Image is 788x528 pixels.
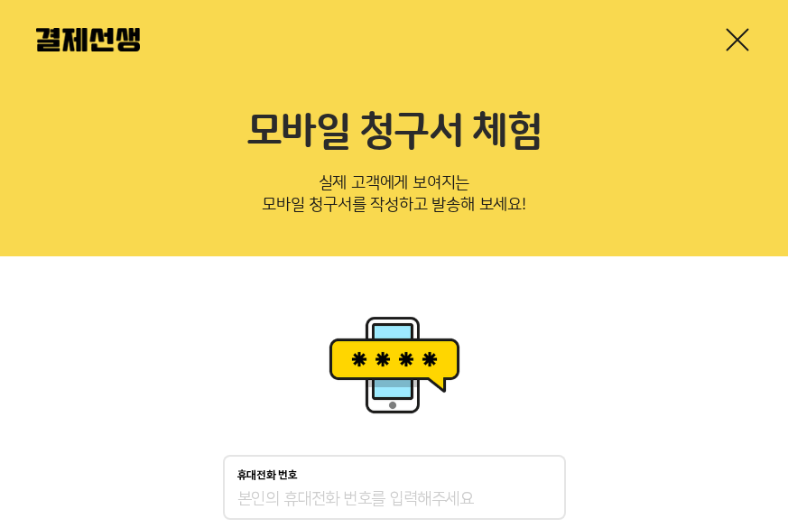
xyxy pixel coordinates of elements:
[237,489,552,511] input: 휴대전화 번호
[36,28,140,51] img: 결제선생
[36,168,752,227] p: 실제 고객에게 보여지는 모바일 청구서를 작성하고 발송해 보세요!
[36,108,752,157] h2: 모바일 청구서 체험
[237,469,298,482] p: 휴대전화 번호
[322,310,467,419] img: 휴대폰인증 이미지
